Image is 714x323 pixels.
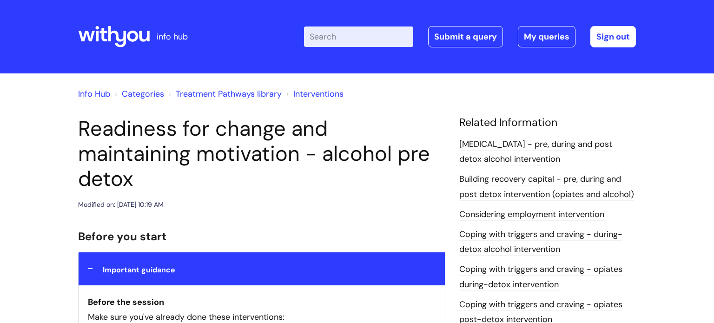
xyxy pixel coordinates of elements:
[459,138,612,165] a: [MEDICAL_DATA] - pre, during and post detox alcohol intervention
[78,229,166,244] span: Before you start
[293,88,344,99] a: Interventions
[88,297,164,308] strong: Before the session
[78,199,164,211] div: Modified on: [DATE] 10:19 AM
[459,173,634,200] a: Building recovery capital - pre, during and post detox intervention (opiates and alcohol)
[78,88,110,99] a: Info Hub
[284,86,344,101] li: Interventions
[459,229,622,256] a: Coping with triggers and craving - during-detox alcohol intervention
[176,88,282,99] a: Treatment Pathways library
[304,26,413,47] input: Search
[112,86,164,101] li: Solution home
[459,264,622,290] a: Coping with triggers and craving - opiates during-detox intervention
[122,88,164,99] a: Categories
[459,116,636,129] h4: Related Information
[428,26,503,47] a: Submit a query
[103,265,175,275] span: Important guidance
[304,26,636,47] div: | -
[459,209,604,221] a: Considering employment intervention
[78,116,445,191] h1: Readiness for change and maintaining motivation - alcohol pre detox
[166,86,282,101] li: Treatment Pathways library
[518,26,575,47] a: My queries
[157,29,188,44] p: info hub
[590,26,636,47] a: Sign out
